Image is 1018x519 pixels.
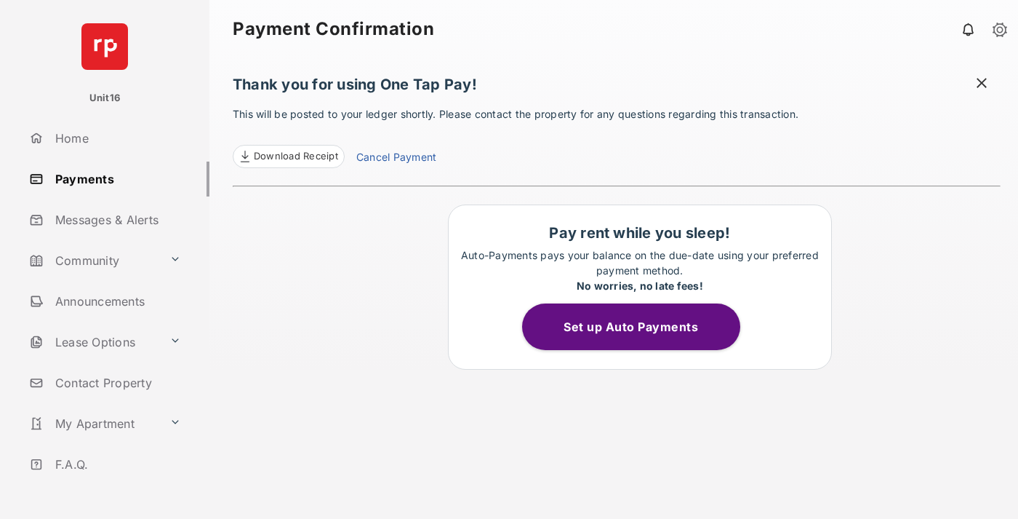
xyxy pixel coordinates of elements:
a: Community [23,243,164,278]
a: Home [23,121,209,156]
a: Messages & Alerts [23,202,209,237]
p: Unit16 [89,91,121,106]
a: Lease Options [23,325,164,360]
a: Cancel Payment [356,149,436,168]
strong: Payment Confirmation [233,20,434,38]
a: Contact Property [23,365,209,400]
p: Auto-Payments pays your balance on the due-date using your preferred payment method. [456,247,824,293]
button: Set up Auto Payments [522,304,740,350]
a: F.A.Q. [23,447,209,482]
img: svg+xml;base64,PHN2ZyB4bWxucz0iaHR0cDovL3d3dy53My5vcmcvMjAwMC9zdmciIHdpZHRoPSI2NCIgaGVpZ2h0PSI2NC... [81,23,128,70]
a: My Apartment [23,406,164,441]
a: Announcements [23,284,209,319]
div: No worries, no late fees! [456,278,824,293]
h1: Pay rent while you sleep! [456,224,824,242]
span: Download Receipt [254,149,338,164]
p: This will be posted to your ledger shortly. Please contact the property for any questions regardi... [233,106,1001,168]
a: Download Receipt [233,145,345,168]
a: Payments [23,162,209,197]
h1: Thank you for using One Tap Pay! [233,76,1001,100]
a: Set up Auto Payments [522,320,758,334]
